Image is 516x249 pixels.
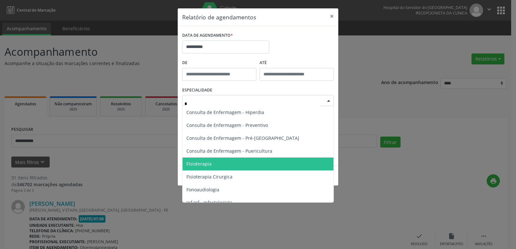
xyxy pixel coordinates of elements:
label: ATÉ [260,58,334,68]
span: Consulta de Enfermagem - Preventivo [186,122,268,128]
h5: Relatório de agendamentos [182,13,256,21]
label: De [182,58,256,68]
span: Fonoaudiologia [186,187,219,193]
span: Fisioterapia [186,161,212,167]
span: Fisioterapia Cirurgica [186,174,233,180]
span: Inf.Inf - Infectologista [186,199,233,206]
button: Close [325,8,338,24]
span: Consulta de Enfermagem - Pré-[GEOGRAPHIC_DATA] [186,135,299,141]
label: DATA DE AGENDAMENTO [182,31,233,41]
span: Consulta de Enfermagem - Puericultura [186,148,272,154]
span: Consulta de Enfermagem - Hiperdia [186,109,264,115]
label: ESPECIALIDADE [182,85,212,95]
